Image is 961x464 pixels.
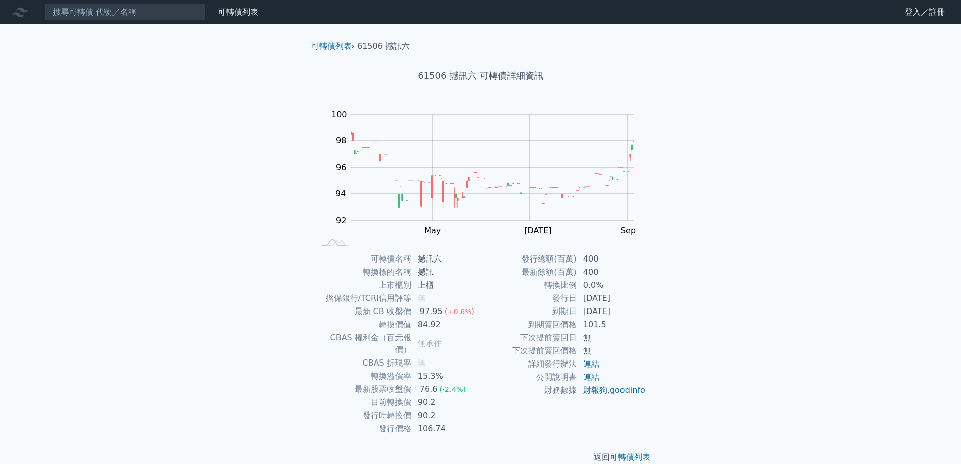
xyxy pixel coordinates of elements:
[577,279,646,292] td: 0.0%
[412,279,481,292] td: 上櫃
[911,416,961,464] iframe: Chat Widget
[331,110,347,119] tspan: 100
[315,409,412,422] td: 發行時轉換價
[481,292,577,305] td: 發行日
[481,279,577,292] td: 轉換比例
[412,422,481,435] td: 106.74
[315,266,412,279] td: 轉換標的名稱
[620,226,636,235] tspan: Sep
[315,292,412,305] td: 擔保銀行/TCRI信用評等
[315,279,412,292] td: 上市櫃別
[418,383,440,395] div: 76.6
[481,252,577,266] td: 發行總額(百萬)
[315,331,412,356] td: CBAS 權利金（百元報價）
[357,40,410,53] li: 61506 撼訊六
[315,422,412,435] td: 發行價格
[577,331,646,344] td: 無
[315,383,412,396] td: 最新股票收盤價
[610,452,650,462] a: 可轉債列表
[896,4,953,20] a: 登入／註冊
[412,409,481,422] td: 90.2
[424,226,441,235] tspan: May
[481,266,577,279] td: 最新餘額(百萬)
[412,252,481,266] td: 撼訊六
[418,339,442,348] span: 無承作
[418,293,426,303] span: 無
[583,385,607,395] a: 財報狗
[315,305,412,318] td: 最新 CB 收盤價
[577,266,646,279] td: 400
[481,384,577,397] td: 財務數據
[351,132,634,208] g: Series
[336,163,346,172] tspan: 96
[303,69,658,83] h1: 61506 撼訊六 可轉債詳細資訊
[336,136,346,145] tspan: 98
[412,370,481,383] td: 15.3%
[218,7,258,17] a: 可轉債列表
[418,358,426,368] span: 無
[577,384,646,397] td: ,
[577,305,646,318] td: [DATE]
[610,385,645,395] a: goodinfo
[577,344,646,357] td: 無
[577,318,646,331] td: 101.5
[583,372,599,382] a: 連結
[439,385,466,393] span: (-2.4%)
[481,357,577,371] td: 詳細發行辦法
[524,226,551,235] tspan: [DATE]
[315,252,412,266] td: 可轉債名稱
[326,110,649,235] g: Chart
[577,252,646,266] td: 400
[418,305,445,318] div: 97.95
[577,292,646,305] td: [DATE]
[315,318,412,331] td: 轉換價值
[336,216,346,225] tspan: 92
[311,41,352,51] a: 可轉債列表
[44,4,206,21] input: 搜尋可轉債 代號／名稱
[412,396,481,409] td: 90.2
[311,40,355,53] li: ›
[303,451,658,463] p: 返回
[481,318,577,331] td: 到期賣回價格
[315,396,412,409] td: 目前轉換價
[911,416,961,464] div: 聊天小工具
[315,370,412,383] td: 轉換溢價率
[481,305,577,318] td: 到期日
[445,307,474,316] span: (+0.6%)
[335,189,346,198] tspan: 94
[315,356,412,370] td: CBAS 折現率
[481,371,577,384] td: 公開說明書
[583,359,599,369] a: 連結
[412,266,481,279] td: 撼訊
[481,331,577,344] td: 下次提前賣回日
[481,344,577,357] td: 下次提前賣回價格
[412,318,481,331] td: 84.92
